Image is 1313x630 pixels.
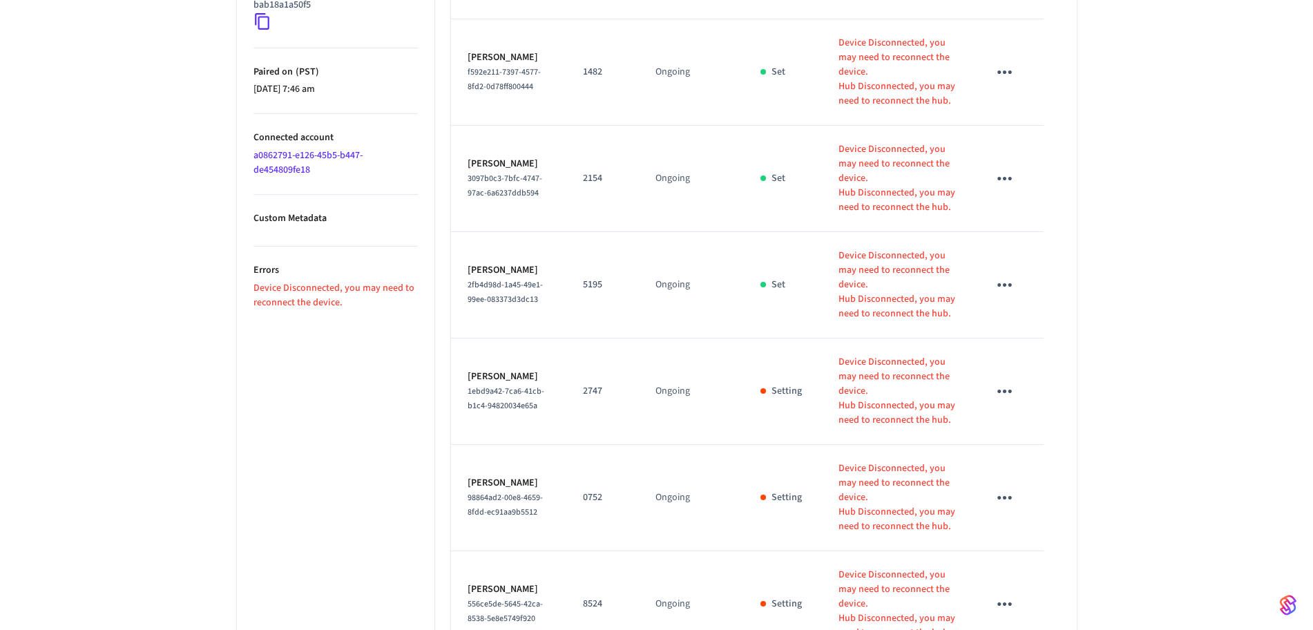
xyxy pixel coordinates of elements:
td: Ongoing [639,232,744,338]
p: Hub Disconnected, you may need to reconnect the hub. [838,186,955,215]
p: Set [771,278,785,292]
p: Device Disconnected, you may need to reconnect the device. [253,281,418,310]
td: Ongoing [639,19,744,126]
p: 5195 [583,278,622,292]
p: [PERSON_NAME] [468,582,550,597]
p: Device Disconnected, you may need to reconnect the device. [838,249,955,292]
p: [PERSON_NAME] [468,157,550,171]
span: 98864ad2-00e8-4659-8fdd-ec91aa9b5512 [468,492,543,518]
a: a0862791-e126-45b5-b447-de454809fe18 [253,149,363,177]
p: Connected account [253,131,418,145]
p: 2747 [583,384,622,399]
p: Paired on [253,65,418,79]
span: 3097b0c3-7bfc-4747-97ac-6a6237ddb594 [468,173,542,199]
td: Ongoing [639,338,744,445]
p: Setting [771,384,802,399]
p: [DATE] 7:46 am [253,82,418,97]
p: 2154 [583,171,622,186]
span: 556ce5de-5645-42ca-8538-5e8e5749f920 [468,598,543,624]
p: Device Disconnected, you may need to reconnect the device. [838,355,955,399]
span: 2fb4d98d-1a45-49e1-99ee-083373d3dc13 [468,279,543,305]
p: 0752 [583,490,622,505]
span: f592e211-7397-4577-8fd2-0d78ff800444 [468,66,541,93]
p: Setting [771,490,802,505]
span: ( PST ) [293,65,319,79]
p: Hub Disconnected, you may need to reconnect the hub. [838,79,955,108]
p: Device Disconnected, you may need to reconnect the device. [838,568,955,611]
p: Setting [771,597,802,611]
p: [PERSON_NAME] [468,50,550,65]
p: Device Disconnected, you may need to reconnect the device. [838,142,955,186]
td: Ongoing [639,445,744,551]
p: Hub Disconnected, you may need to reconnect the hub. [838,399,955,428]
p: 8524 [583,597,622,611]
p: Custom Metadata [253,211,418,226]
p: [PERSON_NAME] [468,370,550,384]
p: 1482 [583,65,622,79]
span: 1ebd9a42-7ca6-41cb-b1c4-94820034e65a [468,385,544,412]
img: SeamLogoGradient.69752ec5.svg [1280,594,1296,616]
p: Hub Disconnected, you may need to reconnect the hub. [838,292,955,321]
p: Hub Disconnected, you may need to reconnect the hub. [838,505,955,534]
p: Device Disconnected, you may need to reconnect the device. [838,461,955,505]
p: Set [771,171,785,186]
p: [PERSON_NAME] [468,263,550,278]
p: [PERSON_NAME] [468,476,550,490]
td: Ongoing [639,126,744,232]
p: Set [771,65,785,79]
p: Errors [253,263,418,278]
p: Device Disconnected, you may need to reconnect the device. [838,36,955,79]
